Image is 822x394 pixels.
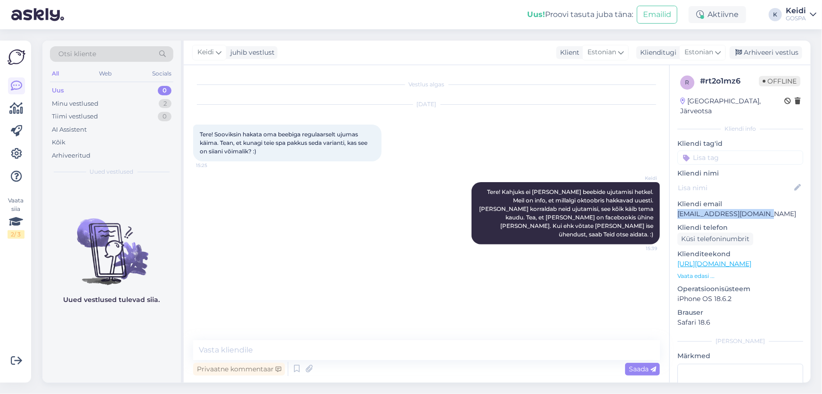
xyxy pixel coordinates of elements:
[158,86,171,95] div: 0
[98,67,114,80] div: Web
[700,75,759,87] div: # rt2o1mz6
[677,125,803,133] div: Kliendi info
[677,272,803,280] p: Vaata edasi ...
[8,230,24,239] div: 2 / 3
[629,365,656,373] span: Saada
[90,168,134,176] span: Uued vestlused
[677,260,751,268] a: [URL][DOMAIN_NAME]
[677,249,803,259] p: Klienditeekond
[52,99,98,109] div: Minu vestlused
[677,337,803,345] div: [PERSON_NAME]
[193,80,660,89] div: Vestlus algas
[193,363,285,376] div: Privaatne kommentaar
[677,209,803,219] p: [EMAIL_ADDRESS][DOMAIN_NAME]
[52,138,65,147] div: Kõik
[636,48,676,58] div: Klienditugi
[685,79,690,86] span: r
[8,196,24,239] div: Vaata siia
[622,245,657,252] span: 15:39
[677,294,803,304] p: iPhone OS 18.6.2
[587,47,616,58] span: Estonian
[556,48,579,58] div: Klient
[159,99,171,109] div: 2
[677,199,803,209] p: Kliendi email
[197,47,214,58] span: Keidi
[689,6,746,23] div: Aktiivne
[677,308,803,318] p: Brauser
[527,10,545,19] b: Uus!
[677,151,803,165] input: Lisa tag
[786,7,806,15] div: Keidi
[769,8,782,21] div: K
[684,47,713,58] span: Estonian
[759,76,800,86] span: Offline
[677,223,803,233] p: Kliendi telefon
[786,15,806,22] div: GOSPA
[678,183,792,193] input: Lisa nimi
[150,67,173,80] div: Socials
[52,151,90,160] div: Arhiveeritud
[50,67,61,80] div: All
[680,96,784,116] div: [GEOGRAPHIC_DATA], Järveotsa
[193,100,660,109] div: [DATE]
[677,318,803,327] p: Safari 18.6
[622,175,657,182] span: Keidi
[42,201,181,286] img: No chats
[730,46,802,59] div: Arhiveeri vestlus
[677,351,803,361] p: Märkmed
[52,125,87,134] div: AI Assistent
[8,48,25,66] img: Askly Logo
[58,49,96,59] span: Otsi kliente
[196,162,231,169] span: 15:25
[52,86,64,95] div: Uus
[786,7,816,22] a: KeidiGOSPA
[64,295,160,305] p: Uued vestlused tulevad siia.
[527,9,633,20] div: Proovi tasuta juba täna:
[52,112,98,121] div: Tiimi vestlused
[677,284,803,294] p: Operatsioonisüsteem
[200,131,369,155] span: Tere! Sooviksin hakata oma beebiga regulaarselt ujumas käima. Tean, et kunagi teie spa pakkus sed...
[479,188,655,238] span: Tere! Kahjuks ei [PERSON_NAME] beebide ujutamisi hetkel. Meil on info, et millalgi oktoobris hakk...
[677,139,803,149] p: Kliendi tag'id
[637,6,677,24] button: Emailid
[677,168,803,178] p: Kliendi nimi
[677,233,753,245] div: Küsi telefoninumbrit
[158,112,171,121] div: 0
[227,48,275,58] div: juhib vestlust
